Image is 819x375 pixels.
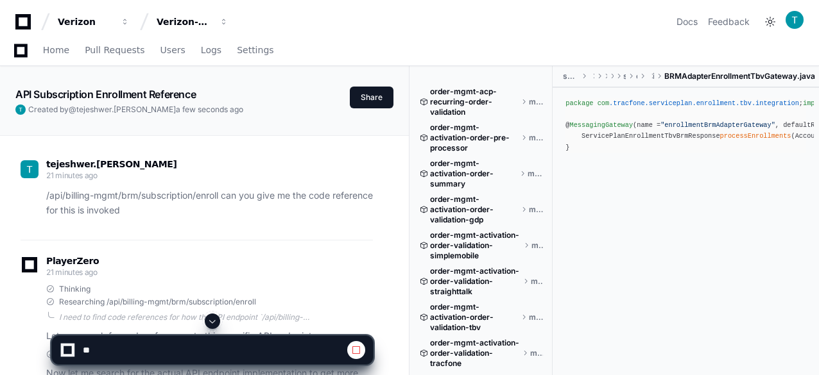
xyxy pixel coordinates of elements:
span: Home [43,46,69,54]
span: Settings [237,46,273,54]
span: Thinking [59,284,91,294]
span: tejeshwer.[PERSON_NAME] [76,104,176,114]
a: Home [43,36,69,65]
span: Users [160,46,185,54]
span: .enrollment [693,99,736,107]
span: master [529,97,543,107]
span: order-mgmt-activation-order-summary [430,158,517,189]
img: ACg8ocL-P3SnoSMinE6cJ4KuvimZdrZkjavFcOgZl8SznIp-YIbKyw=s96-c [15,104,26,115]
span: processEnrollments [720,132,791,140]
a: Logs [201,36,221,65]
a: Pull Requests [85,36,144,65]
span: integration [653,71,654,81]
div: ; ; ; ; ; ; @ (name = , defaultRequestChannel = ) { (requestChannel = ) ServicePlanEnrollmentTbvB... [565,98,806,153]
span: serviceplan [623,71,626,81]
img: ACg8ocL-P3SnoSMinE6cJ4KuvimZdrZkjavFcOgZl8SznIp-YIbKyw=s96-c [21,160,39,178]
span: order-mgmt-activation-order-validation-gdp [430,194,519,225]
span: master [529,133,543,143]
span: serviceplan-enrollment-tbv [563,71,579,81]
span: BRMAdapterEnrollmentTbvGateway.java [664,71,815,81]
span: order-mgmt-activation-order-validation-straighttalk [430,266,521,297]
span: com [598,99,609,107]
app-text-character-animate: API Subscription Enrollment Reference [15,88,196,101]
button: Feedback [708,15,750,28]
span: order-mgmt-activation-order-validation-simplemobile [430,230,521,261]
span: MessagingGateway [570,121,634,129]
span: order-mgmt-activation-order-validation-tbv [430,302,519,333]
button: Verizon [53,10,135,33]
span: @ [69,104,76,114]
span: master [528,169,543,179]
div: I need to find code references for how the API endpoint `/api/billing-mgmt/brm/subscription/enrol... [59,312,373,322]
button: Share [350,87,393,108]
span: 21 minutes ago [46,267,98,277]
span: Created by [28,104,243,115]
span: master [529,312,543,322]
span: Logs [201,46,221,54]
p: /api/billing-mgmt/brm/subscription/enroll can you give me the code reference for this is invoked [46,188,373,218]
span: .tbv [736,99,752,107]
span: master [531,276,543,287]
span: .integration [752,99,799,107]
div: Verizon-Clarify-Order-Management [157,15,212,28]
span: a few seconds ago [176,104,243,114]
span: 21 minutes ago [46,171,98,180]
span: master [531,240,544,251]
iframe: Open customer support [778,333,813,367]
span: Pull Requests [85,46,144,54]
div: Verizon [58,15,113,28]
span: .serviceplan [645,99,693,107]
a: Settings [237,36,273,65]
img: ACg8ocL-P3SnoSMinE6cJ4KuvimZdrZkjavFcOgZl8SznIp-YIbKyw=s96-c [786,11,804,29]
span: PlayerZero [46,257,99,265]
a: Users [160,36,185,65]
span: tejeshwer.[PERSON_NAME] [46,159,177,169]
a: Docs [677,15,698,28]
span: package [565,99,593,107]
span: "enrollmentBrmAdapterGateway" [660,121,775,129]
span: master [529,204,543,215]
span: .tracfone [609,99,644,107]
span: order-mgmt-acp-recurring-order-validation [430,87,519,117]
button: Verizon-Clarify-Order-Management [151,10,234,33]
span: enrollment [636,71,637,81]
span: Researching /api/billing-mgmt/brm/subscription/enroll [59,297,256,307]
span: order-mgmt-activation-order-pre-processor [430,122,519,153]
